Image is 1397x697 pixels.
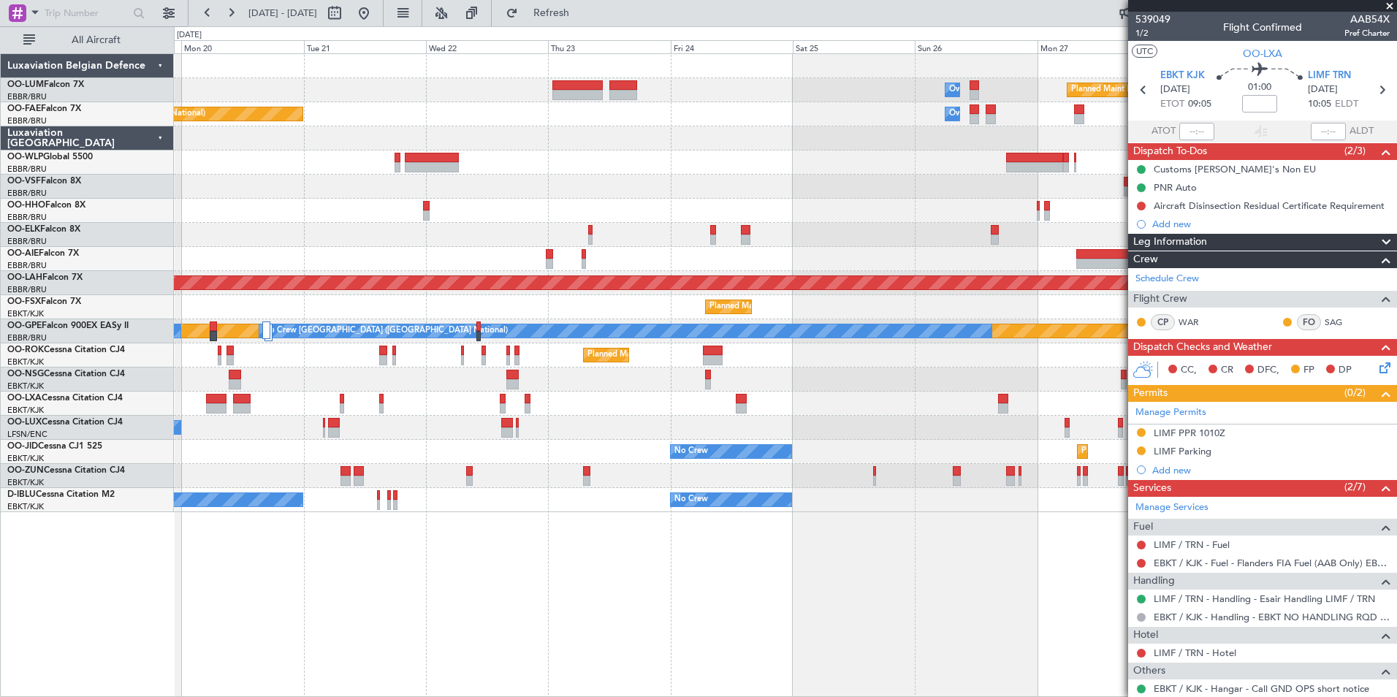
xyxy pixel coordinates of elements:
a: EBBR/BRU [7,284,47,295]
a: EBBR/BRU [7,188,47,199]
a: EBKT/KJK [7,477,44,488]
div: Fri 24 [671,40,793,53]
span: OO-VSF [7,177,41,186]
a: EBKT/KJK [7,453,44,464]
div: Mon 27 [1038,40,1160,53]
span: Pref Charter [1344,27,1390,39]
a: EBKT / KJK - Handling - EBKT NO HANDLING RQD FOR CJ [1154,611,1390,623]
span: ALDT [1350,124,1374,139]
span: ETOT [1160,97,1184,112]
div: Planned Maint Kortrijk-[GEOGRAPHIC_DATA] [1081,441,1252,462]
span: EBKT KJK [1160,69,1205,83]
span: OO-FAE [7,104,41,113]
div: LIMF PPR 1010Z [1154,427,1225,439]
a: Manage Permits [1135,405,1206,420]
a: D-IBLUCessna Citation M2 [7,490,115,499]
a: EBBR/BRU [7,91,47,102]
a: EBBR/BRU [7,260,47,271]
a: OO-GPEFalcon 900EX EASy II [7,321,129,330]
span: OO-ROK [7,346,44,354]
a: OO-WLPGlobal 5500 [7,153,93,161]
a: OO-LUMFalcon 7X [7,80,84,89]
div: Sat 25 [793,40,915,53]
a: OO-LAHFalcon 7X [7,273,83,282]
a: EBKT / KJK - Fuel - Flanders FIA Fuel (AAB Only) EBKT / KJK [1154,557,1390,569]
div: Thu 23 [548,40,670,53]
div: Add new [1152,464,1390,476]
a: OO-AIEFalcon 7X [7,249,79,258]
a: OO-NSGCessna Citation CJ4 [7,370,125,378]
a: EBKT/KJK [7,308,44,319]
a: EBBR/BRU [7,115,47,126]
a: OO-HHOFalcon 8X [7,201,85,210]
a: Schedule Crew [1135,272,1199,286]
span: Leg Information [1133,234,1207,251]
div: Mon 20 [181,40,303,53]
div: No Crew [674,489,708,511]
span: OO-LXA [7,394,42,403]
a: OO-JIDCessna CJ1 525 [7,442,102,451]
input: --:-- [1179,123,1214,140]
div: Add new [1152,218,1390,230]
div: Customs [PERSON_NAME]'s Non EU [1154,163,1316,175]
a: OO-FAEFalcon 7X [7,104,81,113]
a: EBKT/KJK [7,501,44,512]
span: OO-JID [7,442,38,451]
div: No Crew [GEOGRAPHIC_DATA] ([GEOGRAPHIC_DATA] National) [263,320,508,342]
span: Others [1133,663,1165,679]
a: EBBR/BRU [7,212,47,223]
a: EBKT/KJK [7,381,44,392]
span: Hotel [1133,627,1158,644]
span: Dispatch To-Dos [1133,143,1207,160]
a: EBBR/BRU [7,332,47,343]
button: Refresh [499,1,587,25]
span: (2/7) [1344,479,1366,495]
span: 10:05 [1308,97,1331,112]
span: Services [1133,480,1171,497]
span: AAB54X [1344,12,1390,27]
span: OO-GPE [7,321,42,330]
button: All Aircraft [16,28,159,52]
a: OO-ROKCessna Citation CJ4 [7,346,125,354]
div: CP [1151,314,1175,330]
span: All Aircraft [38,35,154,45]
div: Planned Maint Kortrijk-[GEOGRAPHIC_DATA] [1071,79,1241,101]
span: OO-FSX [7,297,41,306]
span: (0/2) [1344,385,1366,400]
a: OO-ZUNCessna Citation CJ4 [7,466,125,475]
span: DFC, [1257,363,1279,378]
span: Dispatch Checks and Weather [1133,339,1272,356]
a: Manage Services [1135,500,1208,515]
span: OO-LAH [7,273,42,282]
span: Handling [1133,573,1175,590]
span: OO-WLP [7,153,43,161]
span: OO-LXA [1243,46,1282,61]
a: OO-FSXFalcon 7X [7,297,81,306]
a: WAR [1179,316,1211,329]
div: [DATE] [177,29,202,42]
a: LFSN/ENC [7,429,47,440]
div: PNR Auto [1154,181,1197,194]
span: Crew [1133,251,1158,268]
div: Flight Confirmed [1223,20,1302,35]
a: LIMF / TRN - Hotel [1154,647,1236,659]
span: OO-NSG [7,370,44,378]
div: Owner Melsbroek Air Base [949,79,1048,101]
div: Sun 26 [915,40,1037,53]
span: 1/2 [1135,27,1170,39]
a: LIMF / TRN - Fuel [1154,538,1230,551]
div: Aircraft Disinsection Residual Certificate Requirement [1154,199,1385,212]
div: Tue 21 [304,40,426,53]
a: LIMF / TRN - Handling - Esair Handling LIMF / TRN [1154,593,1375,605]
a: SAG [1325,316,1358,329]
div: LIMF Parking [1154,445,1211,457]
div: Wed 22 [426,40,548,53]
a: EBKT/KJK [7,357,44,367]
span: 01:00 [1248,80,1271,95]
span: OO-AIE [7,249,39,258]
span: FP [1303,363,1314,378]
span: Refresh [521,8,582,18]
span: CC, [1181,363,1197,378]
span: OO-ZUN [7,466,44,475]
span: CR [1221,363,1233,378]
